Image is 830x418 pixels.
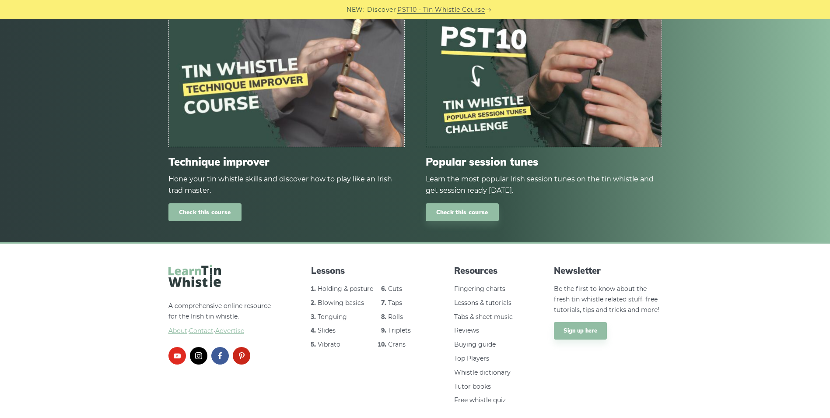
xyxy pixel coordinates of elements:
span: Advertise [215,327,244,335]
span: Technique improver [168,156,405,168]
div: Learn the most popular Irish session tunes on the tin whistle and get session ready [DATE]. [426,174,662,196]
a: Whistle dictionary [454,368,511,376]
div: Hone your tin whistle skills and discover how to play like an Irish trad master. [168,174,405,196]
a: Taps [388,299,402,307]
a: Contact·Advertise [189,327,244,335]
img: LearnTinWhistle.com [168,265,221,287]
a: Sign up here [554,322,607,340]
span: · [168,326,276,337]
a: Vibrato [318,340,340,348]
a: Cuts [388,285,402,293]
a: Top Players [454,354,489,362]
a: Tabs & sheet music [454,313,513,321]
a: Free whistle quiz [454,396,506,404]
a: Check this course [426,203,499,221]
img: tin-whistle-course [169,14,404,147]
a: Reviews [454,326,479,334]
a: Check this course [168,203,242,221]
a: About [168,327,187,335]
p: A comprehensive online resource for the Irish tin whistle. [168,301,276,337]
a: Blowing basics [318,299,364,307]
span: NEW: [347,5,364,15]
a: Triplets [388,326,411,334]
span: Contact [189,327,214,335]
a: PST10 - Tin Whistle Course [397,5,485,15]
span: Lessons [311,265,419,277]
a: Rolls [388,313,403,321]
span: Resources [454,265,519,277]
a: Tutor books [454,383,491,390]
a: Crans [388,340,406,348]
span: Newsletter [554,265,662,277]
p: Be the first to know about the fresh tin whistle related stuff, free tutorials, tips and tricks a... [554,284,662,315]
a: instagram [190,347,207,365]
a: Lessons & tutorials [454,299,511,307]
a: Slides [318,326,336,334]
a: youtube [168,347,186,365]
span: Popular session tunes [426,156,662,168]
a: Buying guide [454,340,496,348]
a: pinterest [233,347,250,365]
a: Holding & posture [318,285,373,293]
a: Tonguing [318,313,347,321]
a: facebook [211,347,229,365]
a: Fingering charts [454,285,505,293]
span: Discover [367,5,396,15]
